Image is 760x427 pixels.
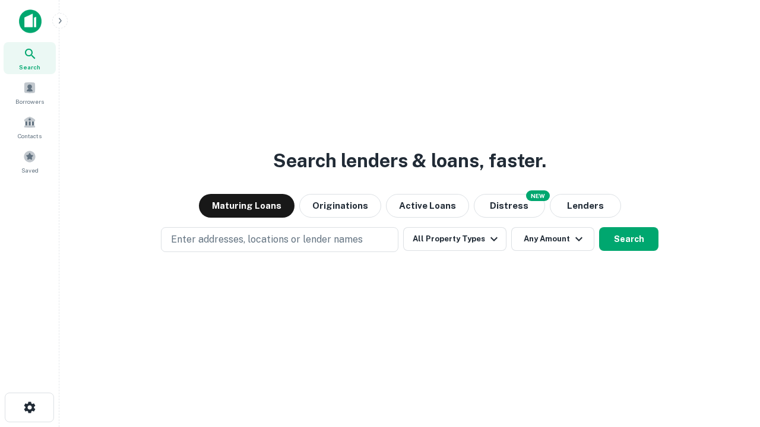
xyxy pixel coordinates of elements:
[18,131,42,141] span: Contacts
[550,194,621,218] button: Lenders
[386,194,469,218] button: Active Loans
[21,165,39,175] span: Saved
[4,42,56,74] a: Search
[161,227,398,252] button: Enter addresses, locations or lender names
[299,194,381,218] button: Originations
[4,77,56,109] a: Borrowers
[4,145,56,177] a: Saved
[171,232,363,247] p: Enter addresses, locations or lender names
[273,146,546,175] h3: Search lenders & loans, faster.
[19,62,40,72] span: Search
[199,194,294,218] button: Maturing Loans
[474,194,545,218] button: Search distressed loans with lien and other non-mortgage details.
[599,227,658,251] button: Search
[701,332,760,389] iframe: Chat Widget
[511,227,594,251] button: Any Amount
[403,227,506,251] button: All Property Types
[4,111,56,143] a: Contacts
[15,97,44,106] span: Borrowers
[19,9,42,33] img: capitalize-icon.png
[526,190,550,201] div: NEW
